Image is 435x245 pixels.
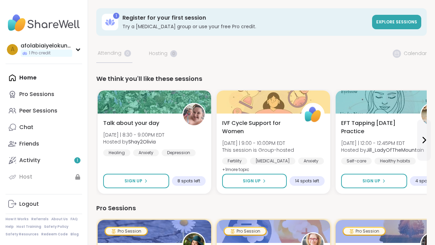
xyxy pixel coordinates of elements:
div: Pro Session [106,228,147,235]
a: Help [6,224,14,229]
button: Sign Up [103,174,169,188]
div: We think you'll like these sessions [96,74,427,84]
a: Logout [6,196,82,212]
span: a [11,45,14,54]
button: Sign Up [341,174,407,188]
div: [MEDICAL_DATA] [250,158,295,164]
button: Sign Up [222,174,287,188]
span: Explore sessions [376,19,417,25]
span: 1 [77,158,78,163]
h3: Register for your first session [122,14,368,22]
div: Chat [19,124,33,131]
div: afolabiaiyelokunvictoria [21,42,72,50]
div: Healing [103,149,130,156]
a: Pro Sessions [6,86,82,103]
div: Depression [162,149,196,156]
a: How It Works [6,217,29,222]
img: ShareWell Nav Logo [6,11,82,35]
a: Explore sessions [372,15,421,29]
span: Hosted by [103,138,164,145]
span: Hosted by [341,147,424,153]
span: 14 spots left [295,178,319,184]
div: Host [19,173,32,181]
span: [DATE] | 12:00 - 12:45PM EDT [341,140,424,147]
a: Safety Resources [6,232,39,237]
a: Friends [6,136,82,152]
a: Safety Policy [44,224,68,229]
a: FAQ [70,217,78,222]
a: Blog [70,232,79,237]
span: This session is Group-hosted [222,147,294,153]
a: Host Training [17,224,41,229]
div: Peer Sessions [19,107,57,115]
div: Pro Sessions [96,203,427,213]
span: EFT Tapping [DATE] Practice [341,119,413,136]
h3: Try a [MEDICAL_DATA] group or use your free Pro credit. [122,23,368,30]
div: Pro Sessions [19,90,54,98]
div: Friends [19,140,39,148]
span: Sign Up [243,178,261,184]
div: 1 [113,13,119,19]
b: Shay2Olivia [128,138,156,145]
a: Host [6,169,82,185]
img: Shay2Olivia [183,104,205,125]
span: Talk about your day [103,119,159,127]
a: Peer Sessions [6,103,82,119]
a: Chat [6,119,82,136]
b: Jill_LadyOfTheMountain [366,147,424,153]
div: Activity [19,157,40,164]
div: Healthy habits [374,158,416,164]
span: Sign Up [362,178,380,184]
div: Anxiety [298,158,324,164]
div: Anxiety [133,149,159,156]
span: IVF Cycle Support for Women [222,119,294,136]
div: Pro Session [344,228,385,235]
div: Fertility [222,158,247,164]
span: 1 Pro credit [29,50,51,56]
div: Pro Session [225,228,266,235]
a: Redeem Code [41,232,68,237]
a: About Us [51,217,68,222]
span: [DATE] | 9:00 - 10:00PM EDT [222,140,294,147]
div: Self-care [341,158,372,164]
span: 8 spots left [177,178,200,184]
a: Activity1 [6,152,82,169]
a: Referrals [31,217,48,222]
span: Sign Up [124,178,142,184]
span: [DATE] | 8:30 - 9:00PM EDT [103,131,164,138]
div: Logout [19,200,39,208]
img: ShareWell [302,104,324,125]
